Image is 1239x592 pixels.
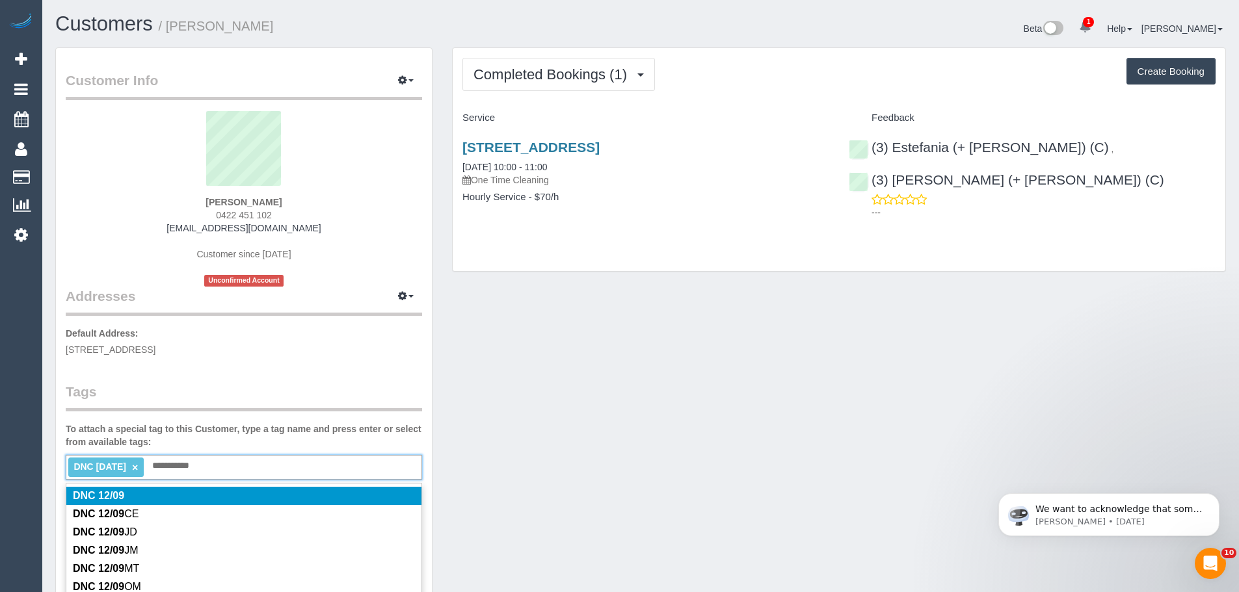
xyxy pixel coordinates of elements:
em: DNC 12/09 [73,563,124,574]
span: JD [73,526,137,537]
span: 1 [1083,17,1094,27]
a: × [132,462,138,473]
a: [STREET_ADDRESS] [462,140,600,155]
em: DNC 12/09 [73,508,124,519]
a: [DATE] 10:00 - 11:00 [462,162,547,172]
strong: [PERSON_NAME] [206,197,282,207]
em: DNC 12/09 [73,545,124,556]
span: DNC [DATE] [73,461,126,472]
span: , [1112,144,1114,154]
img: New interface [1042,21,1063,38]
legend: Customer Info [66,71,422,100]
button: Create Booking [1126,58,1216,85]
a: Help [1107,23,1132,34]
img: Automaid Logo [8,13,34,31]
h4: Feedback [849,112,1216,123]
span: [STREET_ADDRESS] [66,344,155,355]
a: [PERSON_NAME] [1141,23,1223,34]
h4: Service [462,112,829,123]
label: Default Address: [66,327,139,340]
span: 0422 451 102 [216,210,272,220]
em: DNC 12/09 [73,526,124,537]
a: (3) Estefania (+ [PERSON_NAME]) (C) [849,140,1109,155]
a: 1 [1072,13,1098,42]
a: Customers [55,12,153,35]
span: JM [73,545,138,556]
span: MT [73,563,139,574]
iframe: Intercom live chat [1195,548,1226,579]
p: One Time Cleaning [462,174,829,187]
a: [EMAIL_ADDRESS][DOMAIN_NAME] [167,223,321,233]
p: --- [872,206,1216,219]
span: Unconfirmed Account [204,275,284,286]
legend: Tags [66,382,422,411]
button: Completed Bookings (1) [462,58,655,91]
a: (3) [PERSON_NAME] (+ [PERSON_NAME]) (C) [849,172,1164,187]
span: CE [73,508,139,519]
em: DNC 12/09 [73,581,124,592]
span: OM [73,581,141,592]
a: Beta [1024,23,1064,34]
span: Completed Bookings (1) [473,66,633,83]
small: / [PERSON_NAME] [159,19,274,33]
span: 10 [1221,548,1236,558]
p: Message from Ellie, sent 2d ago [57,50,224,62]
label: To attach a special tag to this Customer, type a tag name and press enter or select from availabl... [66,422,422,448]
em: DNC 12/09 [73,490,124,501]
h4: Hourly Service - $70/h [462,192,829,203]
span: Customer since [DATE] [196,249,291,259]
iframe: Intercom notifications message [979,466,1239,557]
span: We want to acknowledge that some users may be experiencing lag or slower performance in our softw... [57,38,224,216]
